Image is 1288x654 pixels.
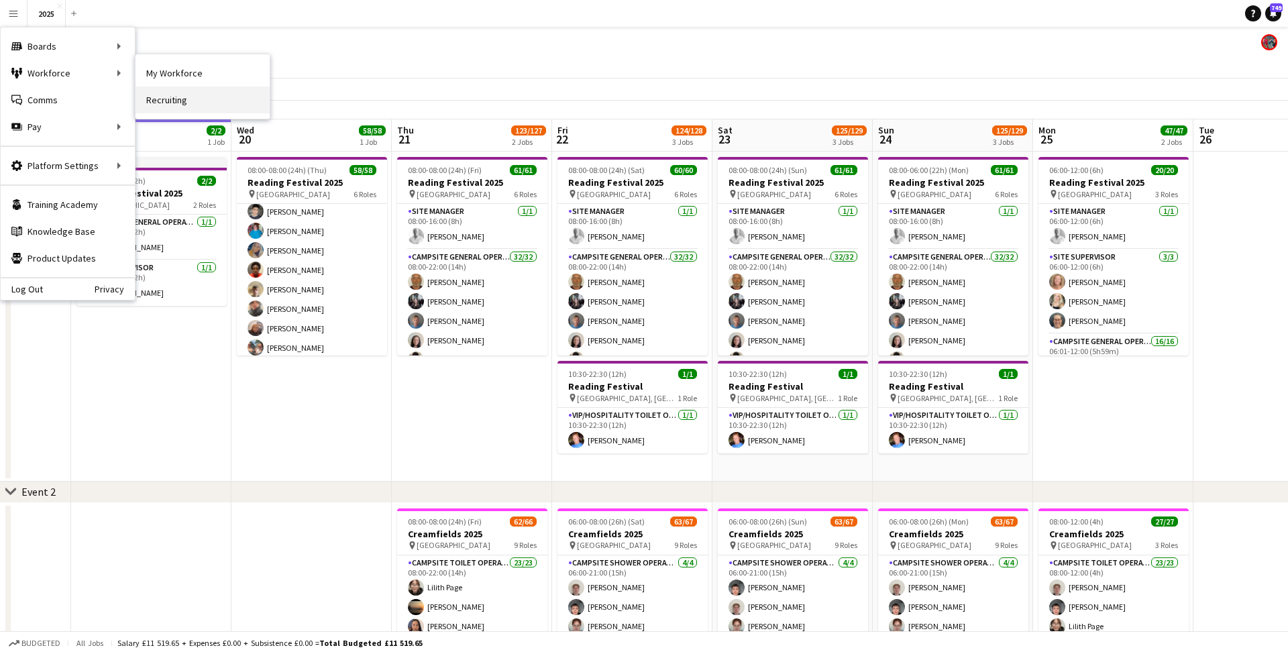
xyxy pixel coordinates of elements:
a: Log Out [1,284,43,294]
span: 3 Roles [1155,189,1178,199]
app-card-role: Site Supervisor1/108:00-20:00 (12h)[PERSON_NAME] [76,260,227,306]
a: Recruiting [136,87,270,113]
app-card-role: VIP/Hospitality Toilet Operative1/110:30-22:30 (12h)[PERSON_NAME] [718,408,868,453]
span: Total Budgeted £11 519.65 [319,638,423,648]
span: 9 Roles [514,540,537,550]
button: 2025 [28,1,66,27]
span: 63/67 [991,516,1018,527]
span: 1/1 [678,369,697,379]
span: 1 Role [838,393,857,403]
span: 61/61 [830,165,857,175]
app-job-card: 10:30-22:30 (12h)1/1Reading Festival [GEOGRAPHIC_DATA], [GEOGRAPHIC_DATA]1 RoleVIP/Hospitality To... [718,361,868,453]
span: 9 Roles [674,540,697,550]
span: 1 Role [678,393,697,403]
a: Privacy [95,284,135,294]
span: 20 [235,131,254,147]
span: 6 Roles [835,189,857,199]
h3: Reading Festival 2025 [397,176,547,188]
h3: Reading Festival 2025 [237,176,387,188]
span: [GEOGRAPHIC_DATA] [417,540,490,550]
span: 58/58 [350,165,376,175]
span: 63/67 [670,516,697,527]
app-card-role: Site Manager1/106:00-12:00 (6h)[PERSON_NAME] [1038,204,1189,250]
h3: Reading Festival [718,380,868,392]
span: 06:00-12:00 (6h) [1049,165,1104,175]
span: [GEOGRAPHIC_DATA], [GEOGRAPHIC_DATA] [737,393,838,403]
app-job-card: 06:00-12:00 (6h)20/20Reading Festival 2025 [GEOGRAPHIC_DATA]3 RolesSite Manager1/106:00-12:00 (6h... [1038,157,1189,356]
a: Comms [1,87,135,113]
span: 06:00-08:00 (26h) (Mon) [889,516,969,527]
span: 125/129 [832,125,867,135]
div: 3 Jobs [672,137,706,147]
span: 749 [1270,3,1283,12]
span: 1/1 [839,369,857,379]
app-job-card: 10:30-22:30 (12h)1/1Reading Festival [GEOGRAPHIC_DATA], [GEOGRAPHIC_DATA]1 RoleVIP/Hospitality To... [878,361,1028,453]
h3: Creamfields 2025 [1038,528,1189,540]
span: [GEOGRAPHIC_DATA] [898,540,971,550]
span: [GEOGRAPHIC_DATA] [417,189,490,199]
h3: Reading Festival 2025 [1038,176,1189,188]
app-job-card: 08:00-08:00 (24h) (Fri)61/61Reading Festival 2025 [GEOGRAPHIC_DATA]6 RolesSite Manager1/108:00-16... [397,157,547,356]
span: [GEOGRAPHIC_DATA] [577,189,651,199]
h3: Creamfields 2025 [397,528,547,540]
span: [GEOGRAPHIC_DATA] [577,540,651,550]
span: 08:00-12:00 (4h) [1049,516,1104,527]
h3: Reading Festival 2025 [76,187,227,199]
span: Sun [878,124,894,136]
app-card-role: Site Manager1/108:00-16:00 (8h)[PERSON_NAME] [397,204,547,250]
span: Mon [1038,124,1056,136]
span: [GEOGRAPHIC_DATA] [1058,189,1132,199]
span: 2/2 [197,176,216,186]
app-user-avatar: Lucia Aguirre de Potter [1261,34,1277,50]
span: 123/127 [511,125,546,135]
span: 06:00-08:00 (26h) (Sat) [568,516,645,527]
span: [GEOGRAPHIC_DATA], [GEOGRAPHIC_DATA] [898,393,998,403]
div: Salary £11 519.65 + Expenses £0.00 + Subsistence £0.00 = [117,638,423,648]
span: 6 Roles [674,189,697,199]
span: 9 Roles [995,540,1018,550]
span: 27/27 [1151,516,1178,527]
span: 1 Role [998,393,1018,403]
div: In progress [76,157,227,168]
span: 08:00-08:00 (24h) (Fri) [408,516,482,527]
span: Sat [718,124,733,136]
app-card-role: Site Supervisor3/306:00-12:00 (6h)[PERSON_NAME][PERSON_NAME][PERSON_NAME] [1038,250,1189,334]
a: My Workforce [136,60,270,87]
app-job-card: 10:30-22:30 (12h)1/1Reading Festival [GEOGRAPHIC_DATA], [GEOGRAPHIC_DATA]1 RoleVIP/Hospitality To... [557,361,708,453]
span: 08:00-08:00 (24h) (Sat) [568,165,645,175]
div: 1 Job [207,137,225,147]
span: [GEOGRAPHIC_DATA] [1058,540,1132,550]
span: Fri [557,124,568,136]
span: 26 [1197,131,1214,147]
span: 124/128 [672,125,706,135]
h3: Reading Festival [557,380,708,392]
div: 08:00-08:00 (24h) (Sat)60/60Reading Festival 2025 [GEOGRAPHIC_DATA]6 RolesSite Manager1/108:00-16... [557,157,708,356]
div: 3 Jobs [833,137,866,147]
span: [GEOGRAPHIC_DATA], [GEOGRAPHIC_DATA] [577,393,678,403]
app-card-role: Site Manager1/108:00-16:00 (8h)[PERSON_NAME] [878,204,1028,250]
h3: Reading Festival 2025 [557,176,708,188]
span: 20/20 [1151,165,1178,175]
span: Tue [1199,124,1214,136]
app-job-card: 08:00-06:00 (22h) (Mon)61/61Reading Festival 2025 [GEOGRAPHIC_DATA]6 RolesSite Manager1/108:00-16... [878,157,1028,356]
app-job-card: 08:00-08:00 (24h) (Sun)61/61Reading Festival 2025 [GEOGRAPHIC_DATA]6 RolesSite Manager1/108:00-16... [718,157,868,356]
span: 1/1 [999,369,1018,379]
div: Event 2 [21,485,56,498]
span: 08:00-08:00 (24h) (Thu) [248,165,327,175]
span: 58/58 [359,125,386,135]
span: 9 Roles [835,540,857,550]
span: Wed [237,124,254,136]
a: Training Academy [1,191,135,218]
span: 2/2 [207,125,225,135]
span: All jobs [74,638,106,648]
h3: Reading Festival [878,380,1028,392]
h3: Creamfields 2025 [878,528,1028,540]
span: 62/66 [510,516,537,527]
span: 6 Roles [354,189,376,199]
